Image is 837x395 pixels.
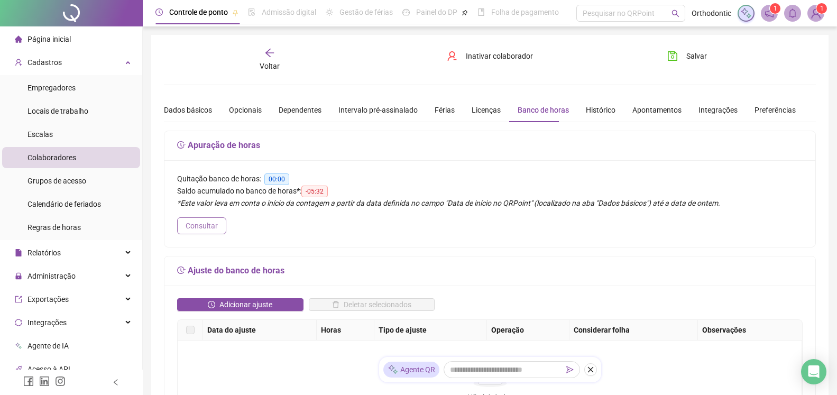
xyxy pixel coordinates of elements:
[264,173,289,185] span: 00:00
[15,249,22,256] span: file
[27,58,62,67] span: Cadastros
[27,249,61,257] span: Relatórios
[177,298,303,311] button: Adicionar ajuste
[27,107,88,115] span: Locais de trabalho
[15,59,22,66] span: user-add
[402,8,410,16] span: dashboard
[667,51,678,61] span: save
[339,8,393,16] span: Gestão de férias
[177,199,720,207] em: *Este valor leva em conta o início da contagem a partir da data definida no campo "Data de início...
[260,62,280,70] span: Voltar
[816,3,827,14] sup: Atualize o seu contato no menu Meus Dados
[15,319,22,326] span: sync
[659,48,715,65] button: Salvar
[27,295,69,304] span: Exportações
[309,298,435,311] button: Deletar selecionados
[27,365,70,373] span: Acesso à API
[672,10,679,17] span: search
[177,266,186,274] span: field-time
[219,299,272,310] span: Adicionar ajuste
[27,342,69,350] span: Agente de IA
[177,139,803,152] h5: Apuração de horas
[820,5,824,12] span: 1
[374,320,487,341] th: Tipo de ajuste
[487,320,569,341] th: Operação
[232,10,238,16] span: pushpin
[27,130,53,139] span: Escalas
[770,3,780,14] sup: 1
[774,5,777,12] span: 1
[518,104,569,116] div: Banco de horas
[177,264,803,277] h5: Ajuste do banco de horas
[15,296,22,303] span: export
[801,359,826,384] div: Open Intercom Messenger
[569,320,698,341] th: Considerar folha
[808,5,824,21] img: 7071
[248,8,255,16] span: file-done
[740,7,752,19] img: sparkle-icon.fc2bf0ac1784a2077858766a79e2daf3.svg
[632,104,682,116] div: Apontamentos
[208,301,215,308] span: clock-circle
[112,379,119,386] span: left
[755,104,796,116] div: Preferências
[692,7,731,19] span: Orthodontic
[698,104,738,116] div: Integrações
[698,320,803,341] th: Observações
[177,174,261,183] span: Quitação banco de horas:
[177,187,297,195] span: Saldo acumulado no banco de horas
[177,141,186,149] span: field-time
[27,200,101,208] span: Calendário de feriados
[317,320,374,341] th: Horas
[788,8,797,18] span: bell
[338,104,418,116] div: Intervalo pré-assinalado
[264,48,275,58] span: arrow-left
[177,217,226,234] button: Consultar
[27,223,81,232] span: Regras de horas
[164,104,212,116] div: Dados básicos
[447,51,457,61] span: user-delete
[462,10,468,16] span: pushpin
[491,8,559,16] span: Folha de pagamento
[383,362,439,378] div: Agente QR
[203,320,317,341] th: Data do ajuste
[23,376,34,387] span: facebook
[27,177,86,185] span: Grupos de acesso
[169,8,228,16] span: Controle de ponto
[229,104,262,116] div: Opcionais
[27,84,76,92] span: Empregadores
[326,8,333,16] span: sun
[466,50,533,62] span: Inativar colaborador
[15,35,22,43] span: home
[55,376,66,387] span: instagram
[155,8,163,16] span: clock-circle
[262,8,316,16] span: Admissão digital
[472,104,501,116] div: Licenças
[39,376,50,387] span: linkedin
[686,50,707,62] span: Salvar
[15,365,22,373] span: api
[279,104,321,116] div: Dependentes
[301,186,328,197] span: -05:32
[27,272,76,280] span: Administração
[15,272,22,280] span: lock
[27,153,76,162] span: Colaboradores
[27,318,67,327] span: Integrações
[177,185,803,197] div: :
[765,8,774,18] span: notification
[477,8,485,16] span: book
[586,104,615,116] div: Histórico
[439,48,541,65] button: Inativar colaborador
[388,364,398,375] img: sparkle-icon.fc2bf0ac1784a2077858766a79e2daf3.svg
[435,104,455,116] div: Férias
[566,366,574,373] span: send
[27,35,71,43] span: Página inicial
[186,220,218,232] span: Consultar
[416,8,457,16] span: Painel do DP
[587,366,594,373] span: close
